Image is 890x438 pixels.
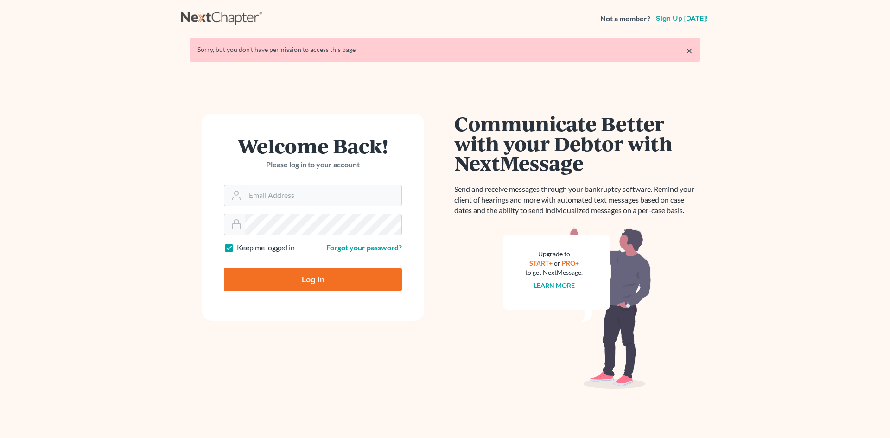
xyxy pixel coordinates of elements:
h1: Welcome Back! [224,136,402,156]
input: Log In [224,268,402,291]
img: nextmessage_bg-59042aed3d76b12b5cd301f8e5b87938c9018125f34e5fa2b7a6b67550977c72.svg [503,227,651,389]
div: Sorry, but you don't have permission to access this page [197,45,693,54]
h1: Communicate Better with your Debtor with NextMessage [454,114,700,173]
div: Upgrade to [525,249,583,259]
a: PRO+ [562,259,579,267]
div: to get NextMessage. [525,268,583,277]
a: START+ [529,259,553,267]
a: × [686,45,693,56]
strong: Not a member? [600,13,650,24]
p: Please log in to your account [224,159,402,170]
a: Learn more [534,281,575,289]
label: Keep me logged in [237,242,295,253]
input: Email Address [245,185,401,206]
a: Forgot your password? [326,243,402,252]
a: Sign up [DATE]! [654,15,709,22]
span: or [554,259,560,267]
p: Send and receive messages through your bankruptcy software. Remind your client of hearings and mo... [454,184,700,216]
